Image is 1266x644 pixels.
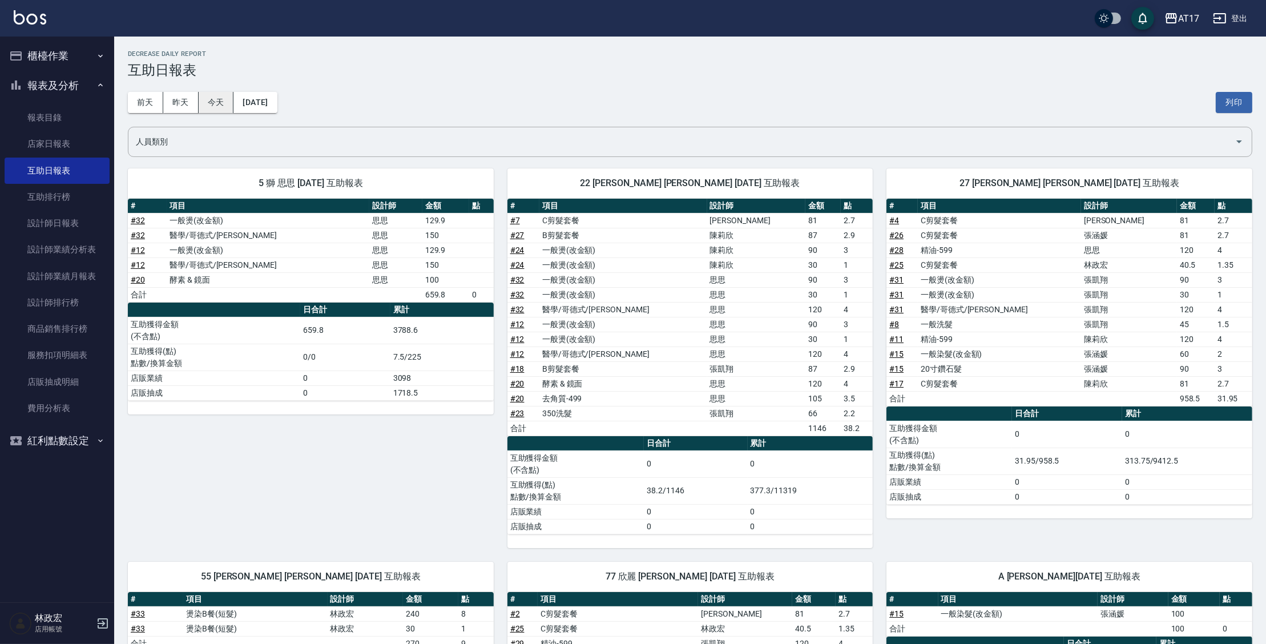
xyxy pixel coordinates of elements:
[539,287,707,302] td: 一般燙(改金額)
[1012,421,1122,448] td: 0
[142,178,480,189] span: 5 獅 思思 [DATE] 互助報表
[5,342,110,368] a: 服務扣項明細表
[510,290,525,299] a: #32
[510,305,525,314] a: #32
[644,477,748,504] td: 38.2/1146
[805,243,841,257] td: 90
[142,571,480,582] span: 55 [PERSON_NAME] [PERSON_NAME] [DATE] 互助報表
[1081,361,1177,376] td: 張涵媛
[469,287,494,302] td: 0
[1178,11,1199,26] div: AT17
[5,104,110,131] a: 報表目錄
[836,592,873,607] th: 點
[1215,272,1252,287] td: 3
[938,606,1098,621] td: 一般染髮(改金額)
[886,199,918,214] th: #
[889,609,904,618] a: #15
[889,260,904,269] a: #25
[889,216,899,225] a: #4
[707,199,806,214] th: 設計師
[900,178,1239,189] span: 27 [PERSON_NAME] [PERSON_NAME] [DATE] 互助報表
[390,371,494,385] td: 3098
[5,184,110,210] a: 互助排行榜
[900,571,1239,582] span: A [PERSON_NAME][DATE] 互助報表
[1177,213,1215,228] td: 81
[469,199,494,214] th: 點
[1081,199,1177,214] th: 設計師
[841,287,873,302] td: 1
[167,243,369,257] td: 一般燙(改金額)
[748,519,873,534] td: 0
[5,158,110,184] a: 互助日報表
[458,606,493,621] td: 8
[707,257,806,272] td: 陳莉欣
[300,385,390,400] td: 0
[1122,489,1252,504] td: 0
[1220,592,1252,607] th: 點
[889,290,904,299] a: #31
[1177,302,1215,317] td: 120
[792,606,836,621] td: 81
[841,243,873,257] td: 3
[5,41,110,71] button: 櫃檯作業
[841,332,873,347] td: 1
[390,344,494,371] td: 7.5/225
[539,391,707,406] td: 去角質-499
[128,199,494,303] table: a dense table
[1081,257,1177,272] td: 林政宏
[390,303,494,317] th: 累計
[131,245,145,255] a: #12
[539,406,707,421] td: 350洗髮
[805,302,841,317] td: 120
[369,243,422,257] td: 思思
[1215,228,1252,243] td: 2.7
[644,504,748,519] td: 0
[707,332,806,347] td: 思思
[422,243,469,257] td: 129.9
[1215,287,1252,302] td: 1
[1215,257,1252,272] td: 1.35
[300,303,390,317] th: 日合計
[458,592,493,607] th: 點
[167,272,369,287] td: 酵素 & 鏡面
[918,361,1081,376] td: 20寸鑽石髮
[805,421,841,436] td: 1146
[390,385,494,400] td: 1718.5
[539,302,707,317] td: 醫學/哥德式/[PERSON_NAME]
[128,371,300,385] td: 店販業績
[805,376,841,391] td: 120
[5,210,110,236] a: 設計師日報表
[805,213,841,228] td: 81
[128,592,183,607] th: #
[507,519,644,534] td: 店販抽成
[698,606,792,621] td: [PERSON_NAME]
[886,489,1012,504] td: 店販抽成
[539,361,707,376] td: B剪髮套餐
[1215,332,1252,347] td: 4
[889,320,899,329] a: #8
[886,391,918,406] td: 合計
[1168,606,1220,621] td: 100
[510,609,520,618] a: #2
[233,92,277,113] button: [DATE]
[889,305,904,314] a: #31
[644,436,748,451] th: 日合計
[889,349,904,359] a: #15
[841,272,873,287] td: 3
[1177,243,1215,257] td: 120
[748,477,873,504] td: 377.3/11319
[422,257,469,272] td: 150
[1098,592,1168,607] th: 設計師
[1215,391,1252,406] td: 31.95
[507,421,539,436] td: 合計
[805,287,841,302] td: 30
[128,385,300,400] td: 店販抽成
[805,317,841,332] td: 90
[422,287,469,302] td: 659.8
[539,332,707,347] td: 一般燙(改金額)
[510,364,525,373] a: #18
[510,275,525,284] a: #32
[5,71,110,100] button: 報表及分析
[1081,213,1177,228] td: [PERSON_NAME]
[1081,287,1177,302] td: 張凱翔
